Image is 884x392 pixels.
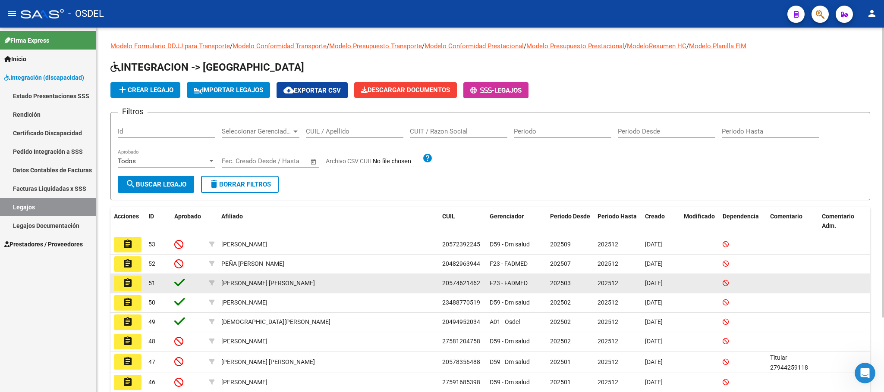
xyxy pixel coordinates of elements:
[209,180,271,188] span: Borrar Filtros
[689,42,746,50] a: Modelo Planilla FIM
[171,207,205,236] datatable-header-cell: Aprobado
[439,207,486,236] datatable-header-cell: CUIL
[148,358,155,365] span: 47
[221,278,315,288] div: [PERSON_NAME] [PERSON_NAME]
[767,207,818,236] datatable-header-cell: Comentario
[822,213,854,230] span: Comentario Adm.
[642,207,680,236] datatable-header-cell: Creado
[550,213,590,220] span: Periodo Desde
[148,338,155,345] span: 48
[645,213,665,220] span: Creado
[309,157,319,167] button: Open calendar
[645,338,663,345] span: [DATE]
[470,87,494,94] span: -
[442,280,480,286] span: 20574621462
[442,338,480,345] span: 27581204758
[442,241,480,248] span: 20572392245
[221,259,284,269] div: PEÑA [PERSON_NAME]
[373,158,422,165] input: Archivo CSV CUIL
[123,317,133,327] mat-icon: assignment
[145,207,171,236] datatable-header-cell: ID
[598,213,637,220] span: Periodo Hasta
[645,379,663,386] span: [DATE]
[442,318,480,325] span: 20494952034
[326,158,373,165] span: Archivo CSV CUIL
[550,260,571,267] span: 202507
[123,377,133,387] mat-icon: assignment
[598,280,618,286] span: 202512
[680,207,719,236] datatable-header-cell: Modificado
[598,379,618,386] span: 202512
[490,318,520,325] span: A01 - Osdel
[114,213,139,220] span: Acciones
[463,82,529,98] button: -Legajos
[117,86,173,94] span: Crear Legajo
[354,82,457,98] button: Descargar Documentos
[221,377,267,387] div: [PERSON_NAME]
[770,354,812,390] span: Titular 27944259118 dada de baja en afip
[442,358,480,365] span: 20578356488
[550,358,571,365] span: 202501
[719,207,767,236] datatable-header-cell: Dependencia
[123,239,133,249] mat-icon: assignment
[221,213,243,220] span: Afiliado
[855,363,875,383] iframe: Intercom live chat
[627,42,686,50] a: ModeloResumen HC
[422,153,433,163] mat-icon: help
[233,42,327,50] a: Modelo Conformidad Transporte
[117,84,128,95] mat-icon: add
[425,42,524,50] a: Modelo Conformidad Prestacional
[4,54,26,64] span: Inicio
[329,42,422,50] a: Modelo Presupuesto Transporte
[598,260,618,267] span: 202512
[4,240,83,249] span: Prestadores / Proveedores
[442,213,455,220] span: CUIL
[123,278,133,288] mat-icon: assignment
[598,338,618,345] span: 202512
[68,4,104,23] span: - OSDEL
[442,299,480,306] span: 23488770519
[123,336,133,346] mat-icon: assignment
[264,157,306,165] input: Fecha fin
[490,241,530,248] span: D59 - Dm salud
[598,299,618,306] span: 202512
[148,260,155,267] span: 52
[494,87,522,94] span: Legajos
[645,318,663,325] span: [DATE]
[221,336,267,346] div: [PERSON_NAME]
[684,213,715,220] span: Modificado
[550,241,571,248] span: 202509
[123,297,133,308] mat-icon: assignment
[118,157,136,165] span: Todos
[867,8,877,19] mat-icon: person
[118,176,194,193] button: Buscar Legajo
[123,258,133,269] mat-icon: assignment
[526,42,624,50] a: Modelo Presupuesto Prestacional
[123,356,133,367] mat-icon: assignment
[148,379,155,386] span: 46
[594,207,642,236] datatable-header-cell: Periodo Hasta
[221,317,330,327] div: [DEMOGRAPHIC_DATA][PERSON_NAME]
[283,87,341,94] span: Exportar CSV
[222,157,257,165] input: Fecha inicio
[148,213,154,220] span: ID
[550,280,571,286] span: 202503
[148,241,155,248] span: 53
[598,318,618,325] span: 202512
[126,180,186,188] span: Buscar Legajo
[490,358,530,365] span: D59 - Dm salud
[490,379,530,386] span: D59 - Dm salud
[770,213,802,220] span: Comentario
[7,8,17,19] mat-icon: menu
[490,260,528,267] span: F23 - FADMED
[4,73,84,82] span: Integración (discapacidad)
[645,241,663,248] span: [DATE]
[645,280,663,286] span: [DATE]
[187,82,270,98] button: IMPORTAR LEGAJOS
[723,213,759,220] span: Dependencia
[110,61,304,73] span: INTEGRACION -> [GEOGRAPHIC_DATA]
[645,260,663,267] span: [DATE]
[598,241,618,248] span: 202512
[4,36,49,45] span: Firma Express
[110,82,180,98] button: Crear Legajo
